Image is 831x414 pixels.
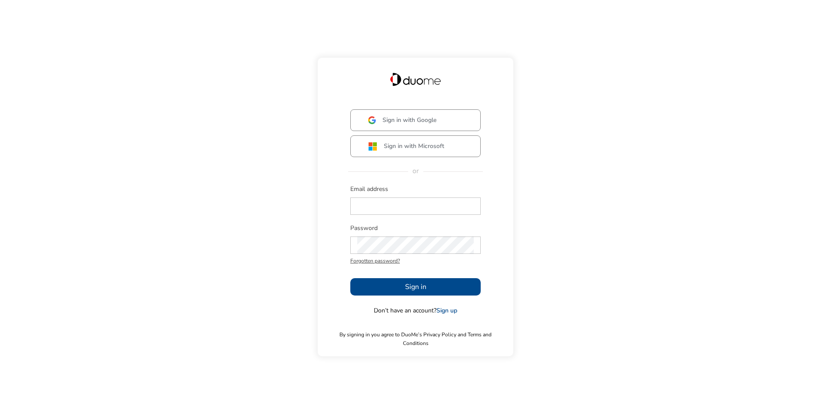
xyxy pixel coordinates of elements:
span: By signing in you agree to DuoMe’s Privacy Policy and Terms and Conditions [326,330,505,348]
span: Sign in with Google [382,116,437,125]
span: or [408,166,423,176]
span: Password [350,224,481,233]
img: ms.svg [368,142,377,151]
img: google.svg [368,116,376,124]
span: Forgotten password? [350,256,481,265]
a: Sign up [436,306,457,315]
button: Sign in [350,278,481,296]
span: Don’t have an account? [374,306,457,315]
img: Duome [390,73,441,86]
span: Email address [350,185,481,194]
button: Sign in with Google [350,109,481,131]
span: Sign in [405,282,426,292]
span: Sign in with Microsoft [384,142,444,151]
button: Sign in with Microsoft [350,135,481,157]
